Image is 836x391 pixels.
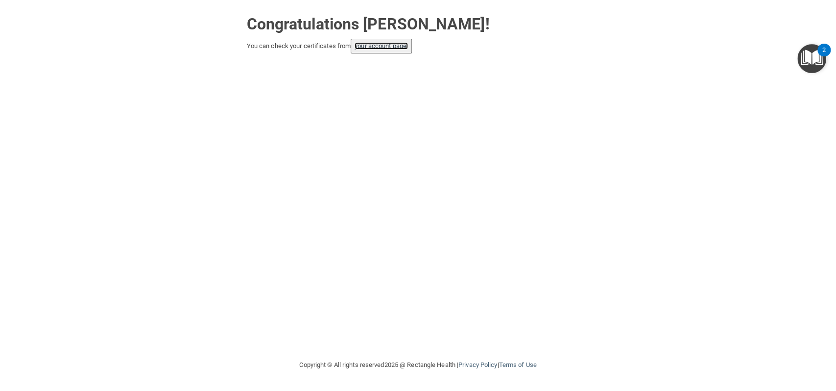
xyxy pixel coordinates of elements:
[355,42,408,50] a: your account page!
[797,44,826,73] button: Open Resource Center, 2 new notifications
[247,15,490,33] strong: Congratulations [PERSON_NAME]!
[247,39,590,53] div: You can check your certificates from
[239,349,597,381] div: Copyright © All rights reserved 2025 @ Rectangle Health | |
[499,361,536,368] a: Terms of Use
[458,361,497,368] a: Privacy Policy
[351,39,412,53] button: your account page!
[822,50,826,63] div: 2
[667,321,824,361] iframe: Drift Widget Chat Controller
